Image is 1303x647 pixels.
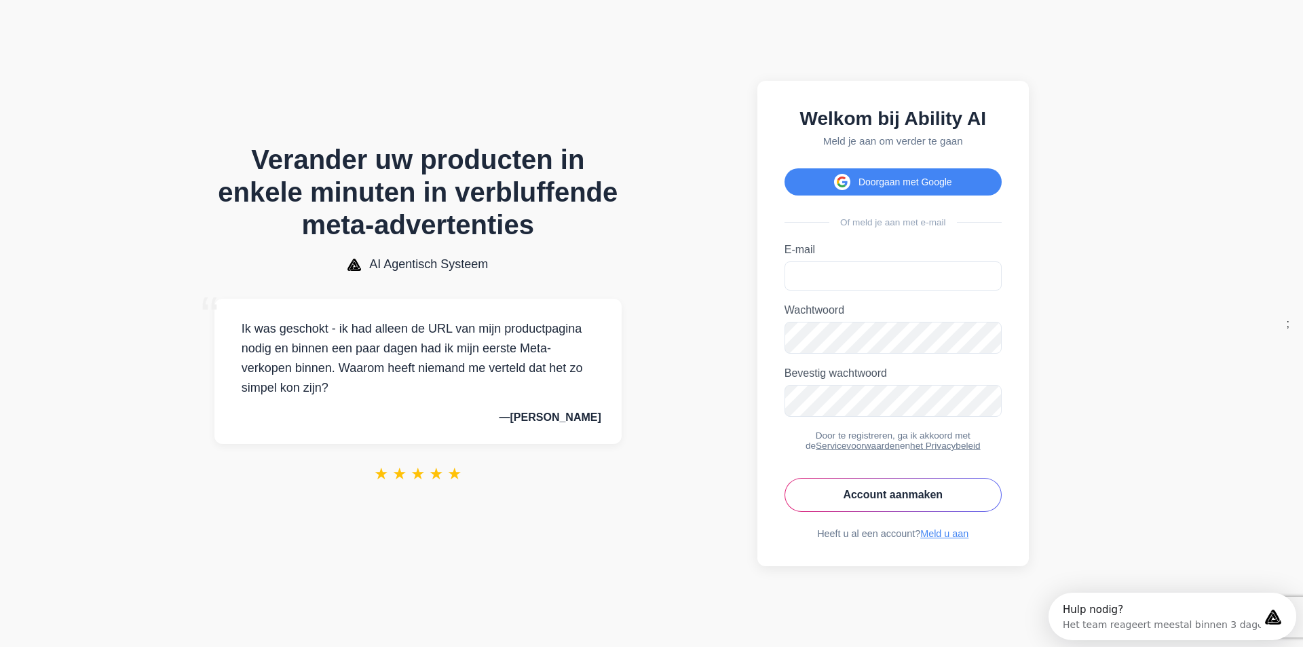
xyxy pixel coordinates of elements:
[411,464,426,483] font: ★
[1049,593,1296,640] iframe: Intercom live chat ontdekkingsstarter
[429,464,444,483] font: ★
[785,304,844,316] font: Wachtwoord
[201,286,219,346] font: “
[785,244,815,255] font: E-mail
[1257,601,1289,633] iframe: Intercom livechat
[5,5,261,43] div: Intercom Messenger openen
[447,464,462,483] font: ★
[823,135,963,147] font: Meld je aan om verder te gaan
[218,145,618,240] font: Verander uw producten in enkele minuten in verbluffende meta-advertenties
[369,257,488,271] font: AI Agentisch Systeem
[816,441,900,451] a: Servicevoorwaarden
[785,478,1002,512] button: Account aanmaken
[806,430,970,451] font: Door te registreren, ga ik akkoord met de
[499,411,601,423] font: —[PERSON_NAME]
[817,528,920,539] font: Heeft u al een account?
[392,464,407,483] font: ★
[1287,318,1289,329] font: ;
[347,259,361,271] img: Logo van het AI Agentic System
[920,528,968,539] a: Meld u aan
[910,441,981,451] a: het Privacybeleid
[785,168,1002,196] button: Doorgaan met Google
[800,108,986,129] font: Welkom bij Ability AI
[840,217,946,227] font: Of meld je aan met e-mail
[14,11,75,23] font: Hulp nodig?
[14,26,221,37] font: Het team reageert meestal binnen 3 dagen
[843,489,943,500] font: Account aanmaken
[900,441,910,451] font: en
[374,464,389,483] font: ★
[858,177,952,187] font: Doorgaan met Google
[242,322,583,394] font: Ik was geschokt - ik had alleen de URL van mijn productpagina nodig en binnen een paar dagen had ...
[785,367,887,379] font: Bevestig wachtwoord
